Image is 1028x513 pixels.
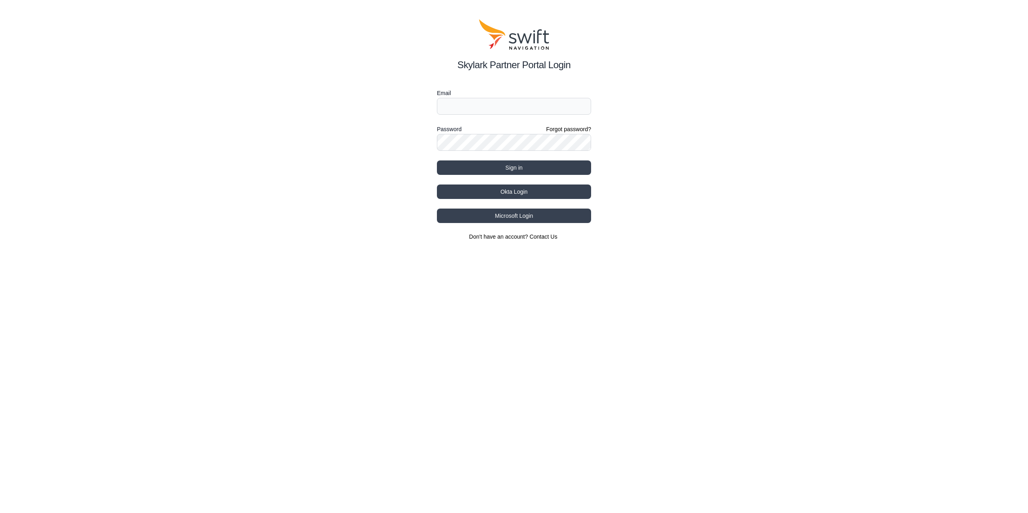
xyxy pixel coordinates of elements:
[530,233,557,240] a: Contact Us
[437,160,591,175] button: Sign in
[437,124,461,134] label: Password
[437,185,591,199] button: Okta Login
[437,88,591,98] label: Email
[437,58,591,72] h2: Skylark Partner Portal Login
[546,125,591,133] a: Forgot password?
[437,233,591,241] section: Don't have an account?
[437,209,591,223] button: Microsoft Login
